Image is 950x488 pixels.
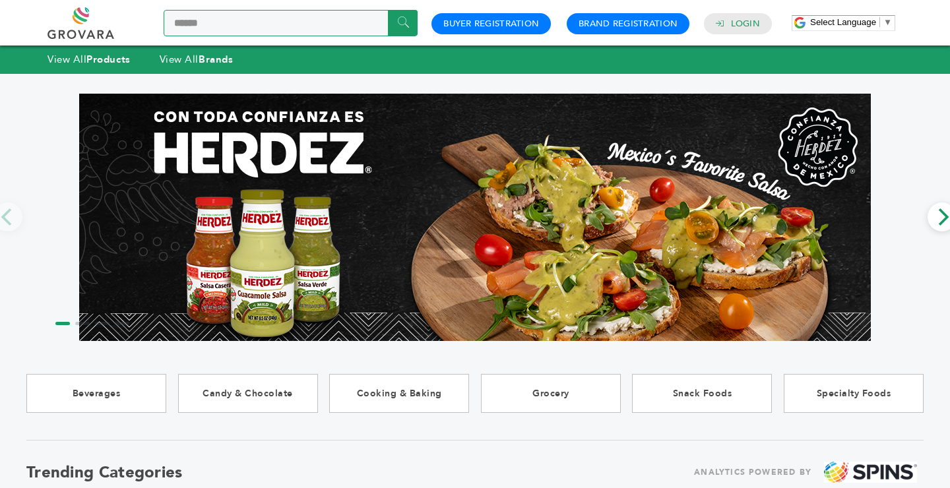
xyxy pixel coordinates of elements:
[731,18,760,30] a: Login
[579,18,678,30] a: Brand Registration
[199,53,233,66] strong: Brands
[632,374,772,413] a: Snack Foods
[26,374,166,413] a: Beverages
[810,17,876,27] span: Select Language
[95,322,110,325] li: Page dot 3
[481,374,621,413] a: Grocery
[784,374,924,413] a: Specialty Foods
[55,322,70,325] li: Page dot 1
[164,10,418,36] input: Search a product or brand...
[443,18,539,30] a: Buyer Registration
[178,374,318,413] a: Candy & Chocolate
[160,53,234,66] a: View AllBrands
[47,53,131,66] a: View AllProducts
[79,94,871,341] img: Marketplace Top Banner 1
[115,322,129,325] li: Page dot 4
[86,53,130,66] strong: Products
[810,17,892,27] a: Select Language​
[883,17,892,27] span: ▼
[26,462,183,483] h2: Trending Categories
[329,374,469,413] a: Cooking & Baking
[75,322,90,325] li: Page dot 2
[824,462,917,483] img: spins.png
[694,464,811,481] span: ANALYTICS POWERED BY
